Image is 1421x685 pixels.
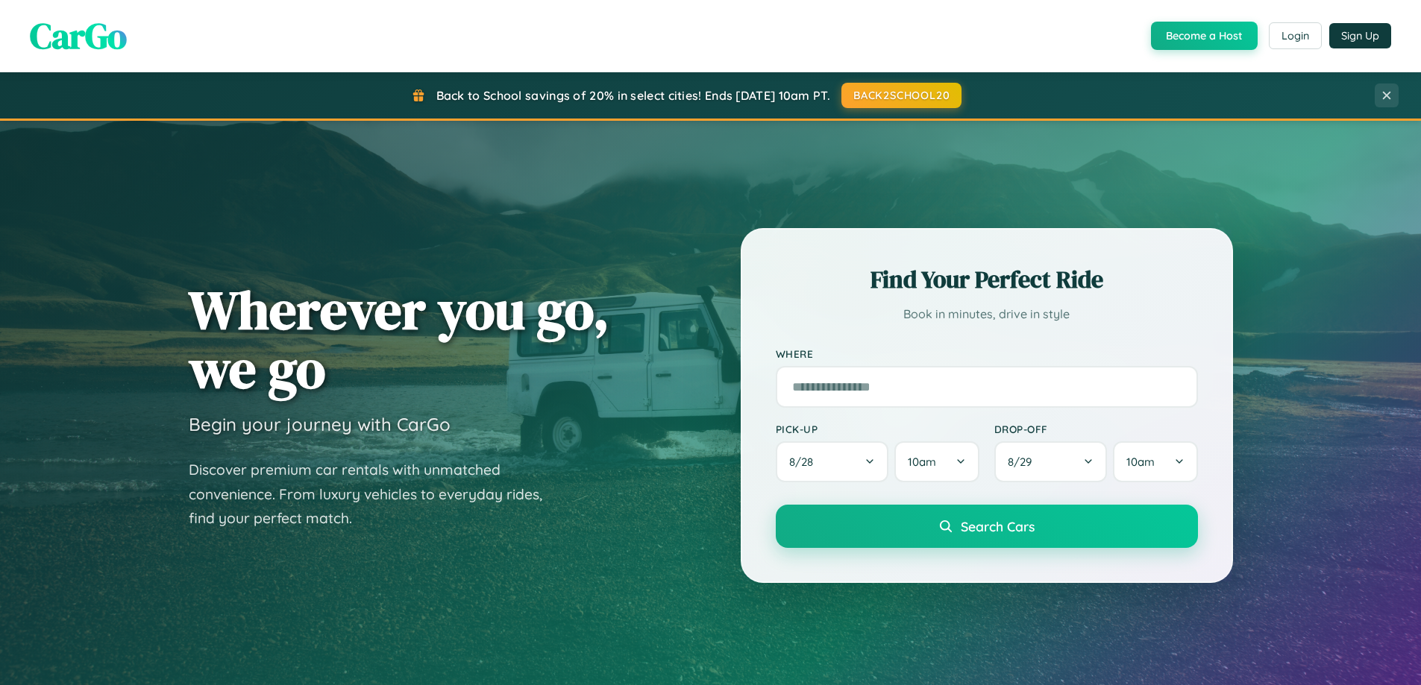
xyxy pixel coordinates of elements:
button: Login [1269,22,1322,49]
button: 10am [894,441,979,482]
button: Search Cars [776,505,1198,548]
span: 10am [908,455,936,469]
span: CarGo [30,11,127,60]
button: 8/28 [776,441,889,482]
label: Where [776,347,1198,360]
button: 8/29 [994,441,1108,482]
label: Drop-off [994,423,1198,435]
h3: Begin your journey with CarGo [189,413,451,435]
button: Become a Host [1151,22,1258,50]
span: 8 / 28 [789,455,821,469]
p: Discover premium car rentals with unmatched convenience. From luxury vehicles to everyday rides, ... [189,458,562,531]
p: Book in minutes, drive in style [776,303,1198,325]
span: 8 / 29 [1008,455,1039,469]
h1: Wherever you go, we go [189,280,609,398]
span: Search Cars [961,518,1035,534]
span: Back to School savings of 20% in select cities! Ends [DATE] 10am PT. [436,88,830,103]
label: Pick-up [776,423,979,435]
h2: Find Your Perfect Ride [776,263,1198,296]
button: BACK2SCHOOL20 [841,83,962,108]
button: Sign Up [1329,23,1391,48]
span: 10am [1126,455,1155,469]
button: 10am [1113,441,1197,482]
